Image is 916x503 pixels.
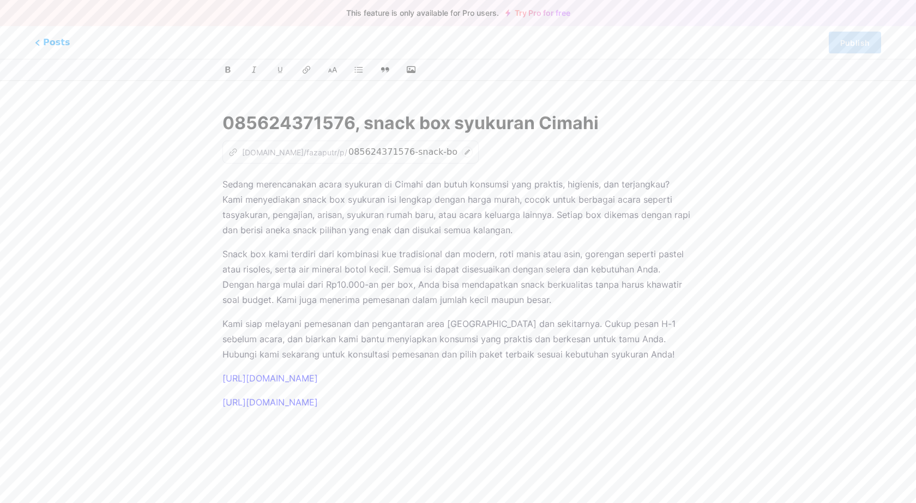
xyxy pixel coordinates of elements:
p: Kami siap melayani pemesanan dan pengantaran area [GEOGRAPHIC_DATA] dan sekitarnya. Cukup pesan H... [222,316,694,362]
a: [URL][DOMAIN_NAME] [222,397,318,408]
p: Snack box kami terdiri dari kombinasi kue tradisional dan modern, roti manis atau asin, gorengan ... [222,246,694,307]
a: Try Pro for free [505,9,570,17]
span: This feature is only available for Pro users. [346,5,499,21]
button: Publish [829,32,881,53]
input: Title [222,110,694,136]
a: [URL][DOMAIN_NAME] [222,373,318,384]
span: Publish [840,38,870,47]
p: Sedang merencanakan acara syukuran di Cimahi dan butuh konsumsi yang praktis, higienis, dan terja... [222,177,694,238]
span: Posts [35,36,70,49]
div: [DOMAIN_NAME]/fazaputr/p/ [228,147,347,158]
